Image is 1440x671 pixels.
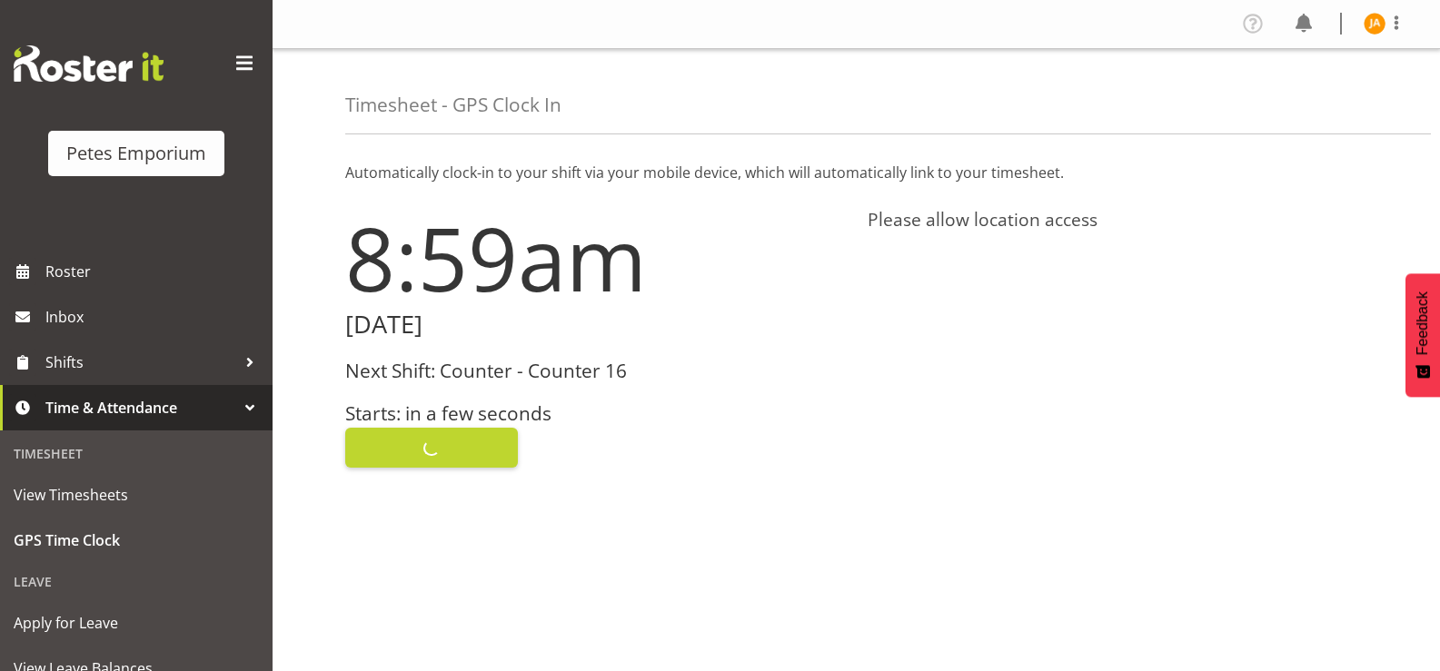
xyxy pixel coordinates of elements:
[45,394,236,421] span: Time & Attendance
[1405,273,1440,397] button: Feedback - Show survey
[45,258,263,285] span: Roster
[345,360,846,381] h3: Next Shift: Counter - Counter 16
[345,94,561,115] h4: Timesheet - GPS Clock In
[345,403,846,424] h3: Starts: in a few seconds
[5,518,268,563] a: GPS Time Clock
[345,311,846,339] h2: [DATE]
[45,349,236,376] span: Shifts
[14,527,259,554] span: GPS Time Clock
[5,472,268,518] a: View Timesheets
[14,609,259,636] span: Apply for Leave
[14,481,259,508] span: View Timesheets
[5,600,268,646] a: Apply for Leave
[5,563,268,600] div: Leave
[66,140,206,167] div: Petes Emporium
[45,303,263,331] span: Inbox
[345,209,846,307] h1: 8:59am
[1364,13,1385,35] img: jeseryl-armstrong10788.jpg
[14,45,164,82] img: Rosterit website logo
[1415,291,1431,355] span: Feedback
[345,162,1367,183] p: Automatically clock-in to your shift via your mobile device, which will automatically link to you...
[868,209,1368,231] h4: Please allow location access
[5,435,268,472] div: Timesheet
